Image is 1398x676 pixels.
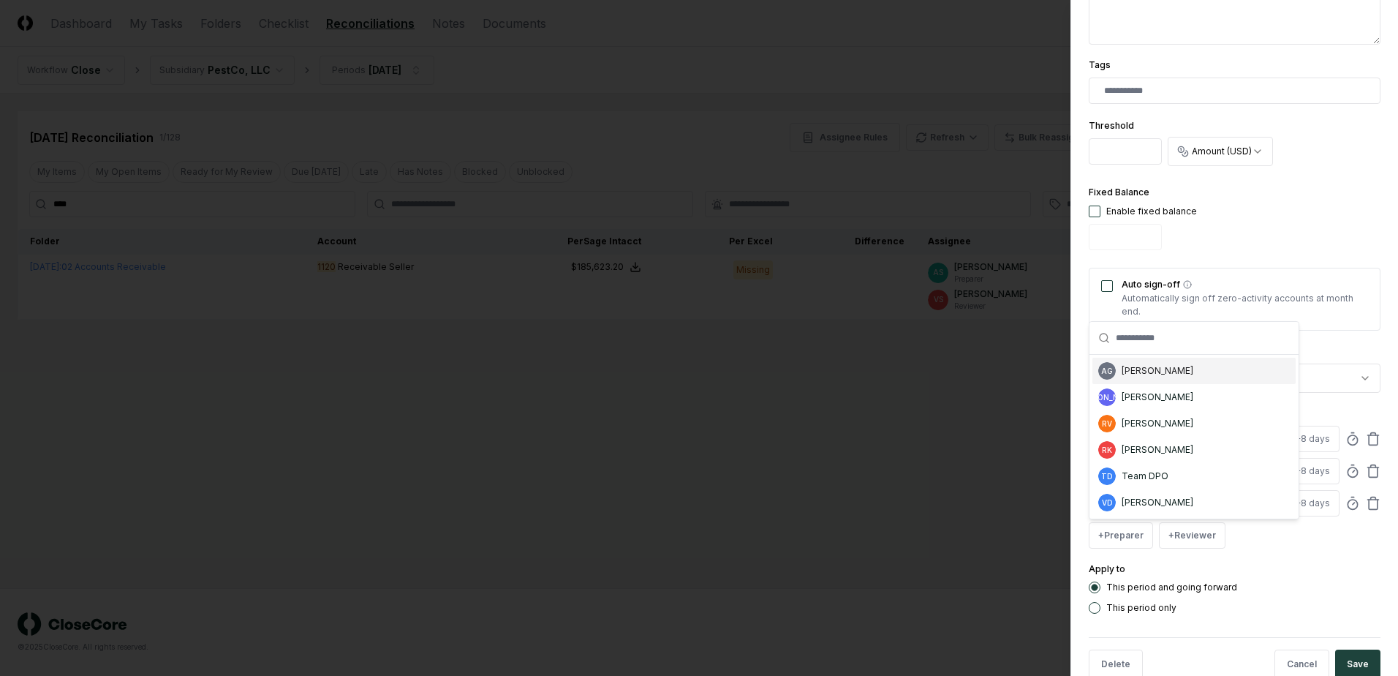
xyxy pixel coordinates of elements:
[1183,280,1192,289] button: Auto sign-off
[1122,470,1168,483] div: Team DPO
[1268,458,1340,484] button: +8 days
[1089,522,1153,549] button: +Preparer
[1122,496,1193,509] div: [PERSON_NAME]
[1122,443,1193,457] div: [PERSON_NAME]
[1089,563,1125,574] label: Apply to
[1089,120,1134,131] label: Threshold
[1106,604,1176,612] label: This period only
[1106,205,1197,218] div: Enable fixed balance
[1122,292,1368,318] p: Automatically sign off zero-activity accounts at month end.
[1268,426,1340,452] button: +8 days
[1089,187,1149,198] label: Fixed Balance
[1102,497,1113,508] span: VD
[1076,392,1138,403] span: [PERSON_NAME]
[1089,355,1299,519] div: Suggestions
[1101,471,1113,482] span: TD
[1159,522,1225,549] button: +Reviewer
[1089,59,1111,70] label: Tags
[1102,418,1112,429] span: RV
[1106,583,1237,592] label: This period and going forward
[1122,417,1193,430] div: [PERSON_NAME]
[1101,366,1113,377] span: AG
[1122,280,1368,289] label: Auto sign-off
[1268,490,1340,517] button: +8 days
[1122,391,1193,404] div: [PERSON_NAME]
[1102,445,1112,456] span: RK
[1122,364,1193,378] div: [PERSON_NAME]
